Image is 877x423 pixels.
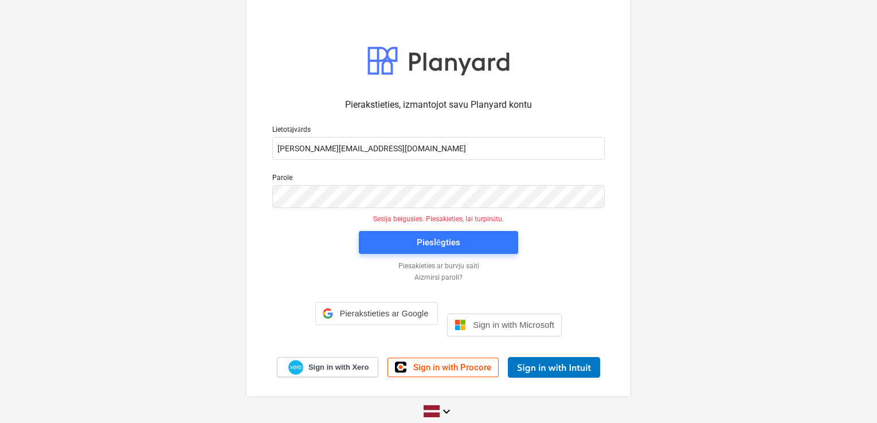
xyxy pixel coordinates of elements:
[265,215,612,224] p: Sesija beigusies. Piesakieties, lai turpinātu.
[267,262,610,271] a: Piesakieties ar burvju saiti
[473,320,554,330] span: Sign in with Microsoft
[387,358,499,377] a: Sign in with Procore
[413,362,491,373] span: Sign in with Procore
[272,98,605,112] p: Pierakstieties, izmantojot savu Planyard kontu
[308,362,369,373] span: Sign in with Xero
[440,405,453,418] i: keyboard_arrow_down
[272,137,605,160] input: Lietotājvārds
[338,309,430,318] span: Pierakstieties ar Google
[315,302,438,325] div: Pierakstieties ar Google
[267,273,610,283] a: Aizmirsi paroli?
[417,235,460,250] div: Pieslēgties
[310,324,444,349] iframe: Poga Pierakstīties ar Google kontu
[455,319,466,331] img: Microsoft logo
[277,357,379,377] a: Sign in with Xero
[359,231,518,254] button: Pieslēgties
[288,360,303,375] img: Xero logo
[272,126,605,137] p: Lietotājvārds
[272,174,605,185] p: Parole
